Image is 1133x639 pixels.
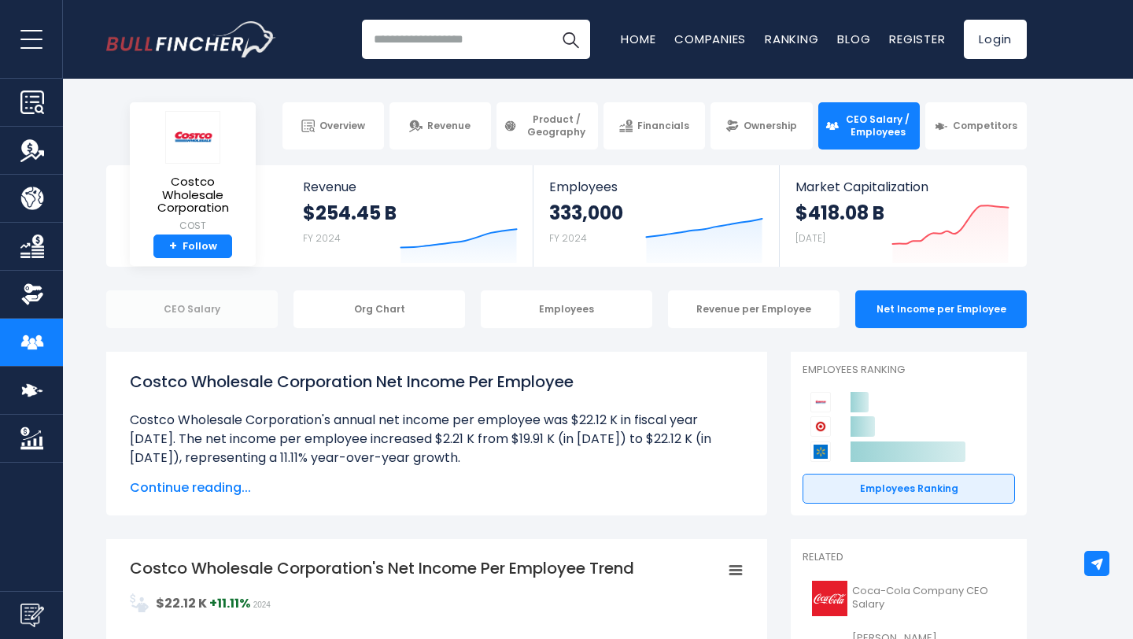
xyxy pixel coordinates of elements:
[153,235,232,259] a: +Follow
[106,21,276,57] img: Bullfincher logo
[389,102,491,150] a: Revenue
[551,20,590,59] button: Search
[803,551,1015,564] p: Related
[481,290,652,328] div: Employees
[803,577,1015,620] a: Coca-Cola Company CEO Salary
[803,474,1015,504] a: Employees Ranking
[810,416,831,437] img: Target Corporation competitors logo
[293,290,465,328] div: Org Chart
[795,179,1009,194] span: Market Capitalization
[130,557,634,579] tspan: Costco Wholesale Corporation's Net Income Per Employee Trend
[169,239,177,253] strong: +
[812,581,847,616] img: KO logo
[533,165,778,267] a: Employees 333,000 FY 2024
[20,283,44,306] img: Ownership
[852,585,1006,611] span: Coca-Cola Company CEO Salary
[156,594,207,612] strong: $22.12 K
[142,219,243,233] small: COST
[303,179,518,194] span: Revenue
[549,179,762,194] span: Employees
[130,478,744,497] span: Continue reading...
[855,290,1027,328] div: Net Income per Employee
[765,31,818,47] a: Ranking
[303,201,397,225] strong: $254.45 B
[668,290,840,328] div: Revenue per Employee
[637,120,689,132] span: Financials
[106,21,275,57] a: Go to homepage
[496,102,598,150] a: Product / Geography
[319,120,365,132] span: Overview
[287,165,533,267] a: Revenue $254.45 B FY 2024
[621,31,655,47] a: Home
[130,411,744,467] li: Costco Wholesale Corporation's annual net income per employee was $22.12 K in fiscal year [DATE]....
[209,594,250,612] strong: +11.11%
[549,231,587,245] small: FY 2024
[780,165,1025,267] a: Market Capitalization $418.08 B [DATE]
[795,201,884,225] strong: $418.08 B
[130,370,744,393] h1: Costco Wholesale Corporation Net Income Per Employee
[603,102,705,150] a: Financials
[549,201,623,225] strong: 333,000
[964,20,1027,59] a: Login
[674,31,746,47] a: Companies
[106,290,278,328] div: CEO Salary
[522,113,591,138] span: Product / Geography
[889,31,945,47] a: Register
[744,120,797,132] span: Ownership
[810,392,831,412] img: Costco Wholesale Corporation competitors logo
[803,364,1015,377] p: Employees Ranking
[130,593,149,612] img: NetIncomePerEmployee.svg
[142,175,243,215] span: Costco Wholesale Corporation
[142,110,244,235] a: Costco Wholesale Corporation COST
[818,102,920,150] a: CEO Salary / Employees
[253,600,271,609] span: 2024
[282,102,384,150] a: Overview
[837,31,870,47] a: Blog
[810,441,831,462] img: Walmart competitors logo
[925,102,1027,150] a: Competitors
[710,102,812,150] a: Ownership
[843,113,913,138] span: CEO Salary / Employees
[795,231,825,245] small: [DATE]
[953,120,1017,132] span: Competitors
[303,231,341,245] small: FY 2024
[427,120,471,132] span: Revenue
